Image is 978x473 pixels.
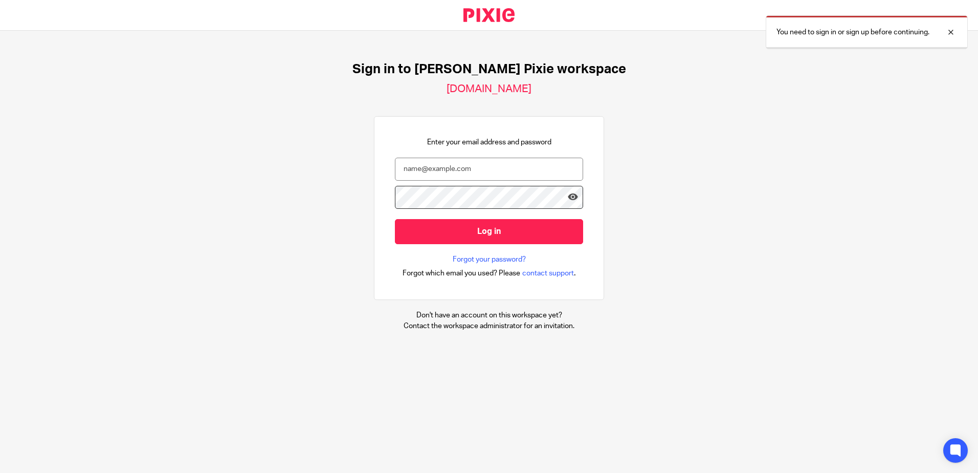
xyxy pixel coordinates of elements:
h1: Sign in to [PERSON_NAME] Pixie workspace [352,61,626,77]
a: Forgot your password? [453,254,526,265]
p: Contact the workspace administrator for an invitation. [404,321,574,331]
div: . [403,267,576,279]
input: name@example.com [395,158,583,181]
p: Don't have an account on this workspace yet? [404,310,574,320]
span: Forgot which email you used? Please [403,268,520,278]
span: contact support [522,268,574,278]
p: Enter your email address and password [427,137,551,147]
h2: [DOMAIN_NAME] [447,82,531,96]
p: You need to sign in or sign up before continuing. [776,27,929,37]
input: Log in [395,219,583,244]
